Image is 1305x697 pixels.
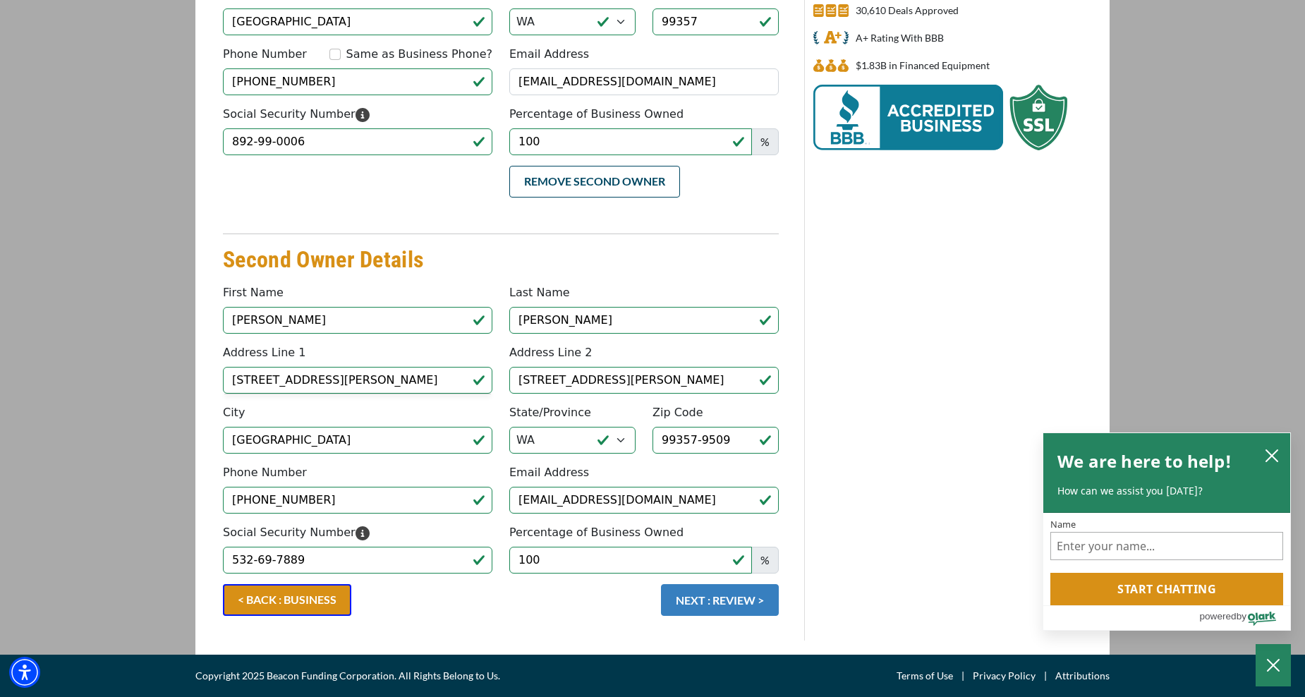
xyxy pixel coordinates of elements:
[509,284,570,301] label: Last Name
[509,464,589,481] label: Email Address
[1055,667,1110,684] a: Attributions
[1199,606,1290,630] a: Powered by Olark
[973,667,1036,684] a: Privacy Policy
[223,584,351,616] a: < BACK : BUSINESS
[346,46,492,63] label: Same as Business Phone?
[1057,484,1276,498] p: How can we assist you [DATE]?
[223,46,307,63] label: Phone Number
[751,547,779,574] span: %
[509,46,589,63] label: Email Address
[1043,432,1291,631] div: olark chatbox
[751,128,779,155] span: %
[1050,573,1283,605] button: Start chatting
[856,30,944,47] p: A+ Rating With BBB
[509,106,684,123] label: Percentage of Business Owned
[223,246,779,274] h3: Second Owner Details
[509,404,591,421] label: State/Province
[509,367,779,394] input: suite, apt, house #
[1050,520,1283,529] label: Name
[9,657,40,688] div: Accessibility Menu
[356,526,370,540] svg: Please enter your Social Security Number. We use this information to identify you and process you...
[1050,532,1283,560] input: Name
[1057,447,1232,475] h2: We are here to help!
[652,404,703,421] label: Zip Code
[813,85,1067,150] img: BBB Acredited Business and SSL Protection
[509,524,684,541] label: Percentage of Business Owned
[1237,607,1246,625] span: by
[1036,667,1055,684] span: |
[1256,644,1291,686] button: Close Chatbox
[356,108,370,122] svg: Please enter your Social Security Number. We use this information to identify you and process you...
[1261,445,1283,465] button: close chatbox
[509,344,592,361] label: Address Line 2
[1199,607,1236,625] span: powered
[195,667,500,684] span: Copyright 2025 Beacon Funding Corporation. All Rights Belong to Us.
[223,404,245,421] label: City
[223,464,307,481] label: Phone Number
[223,344,305,361] label: Address Line 1
[661,584,779,616] button: NEXT : REVIEW >
[897,667,953,684] a: Terms of Use
[223,106,370,123] label: Social Security Number
[856,2,959,19] p: 30,610 Deals Approved
[856,57,990,74] p: $1,826,877,581 in Financed Equipment
[509,166,680,198] button: Remove Second Owner
[223,284,284,301] label: First Name
[223,524,370,541] label: Social Security Number
[953,667,973,684] span: |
